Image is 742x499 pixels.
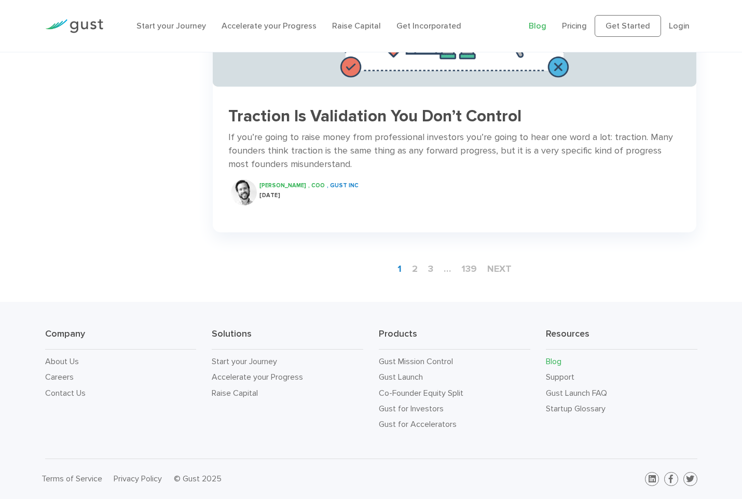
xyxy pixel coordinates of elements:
[332,21,381,31] a: Raise Capital
[546,328,697,350] h3: Resources
[228,107,680,126] h3: Traction Is Validation You Don’t Control
[45,388,86,398] a: Contact Us
[327,182,359,189] span: , Gust INC
[45,372,74,382] a: Careers
[379,372,423,382] a: Gust Launch
[379,388,463,398] a: Co-Founder Equity Split
[42,474,102,483] a: Terms of Service
[308,182,325,189] span: , COO
[212,328,363,350] h3: Solutions
[212,356,277,366] a: Start your Journey
[529,21,546,31] a: Blog
[546,356,561,366] a: Blog
[546,404,606,413] a: Startup Glossary
[222,21,317,31] a: Accelerate your Progress
[393,259,406,279] span: 1
[379,419,457,429] a: Gust for Accelerators
[595,15,661,37] a: Get Started
[259,192,280,199] span: [DATE]
[45,19,103,33] img: Gust Logo
[408,259,422,279] a: 2
[483,259,516,279] a: next
[379,404,444,413] a: Gust for Investors
[424,259,437,279] a: 3
[669,21,690,31] a: Login
[546,372,574,382] a: Support
[562,21,587,31] a: Pricing
[45,356,79,366] a: About Us
[212,388,258,398] a: Raise Capital
[457,259,481,279] a: 139
[174,472,364,486] div: © Gust 2025
[546,388,607,398] a: Gust Launch FAQ
[114,474,162,483] a: Privacy Policy
[259,182,306,189] span: [PERSON_NAME]
[379,328,530,350] h3: Products
[45,328,197,350] h3: Company
[439,259,455,279] span: …
[379,356,453,366] a: Gust Mission Control
[396,21,461,31] a: Get Incorporated
[136,21,206,31] a: Start your Journey
[231,179,257,205] img: Ryan Nash
[212,372,303,382] a: Accelerate your Progress
[228,131,680,171] div: If you’re going to raise money from professional investors you’re going to hear one word a lot: t...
